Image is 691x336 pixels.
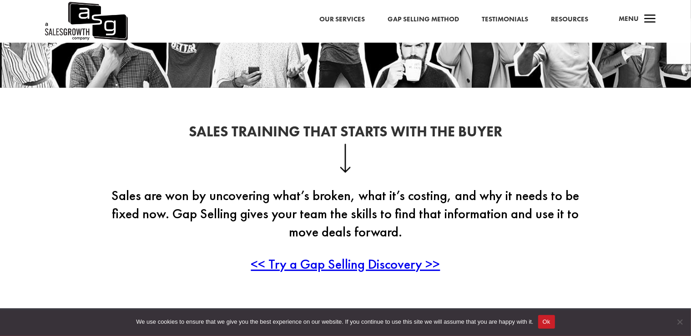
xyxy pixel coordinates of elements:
img: down-arrow [340,144,351,173]
a: Resources [551,14,588,25]
span: We use cookies to ensure that we give you the best experience on our website. If you continue to ... [136,317,533,326]
span: No [675,317,684,326]
button: Ok [538,315,555,329]
a: Gap Selling Method [388,14,459,25]
span: Menu [619,14,639,23]
p: Sales are won by uncovering what’s broken, what it’s costing, and why it needs to be fixed now. G... [100,186,591,255]
a: Our Services [319,14,365,25]
a: Testimonials [482,14,528,25]
a: << Try a Gap Selling Discovery >> [251,255,440,273]
span: a [641,10,659,29]
h2: Sales Training That Starts With the Buyer [100,125,591,144]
